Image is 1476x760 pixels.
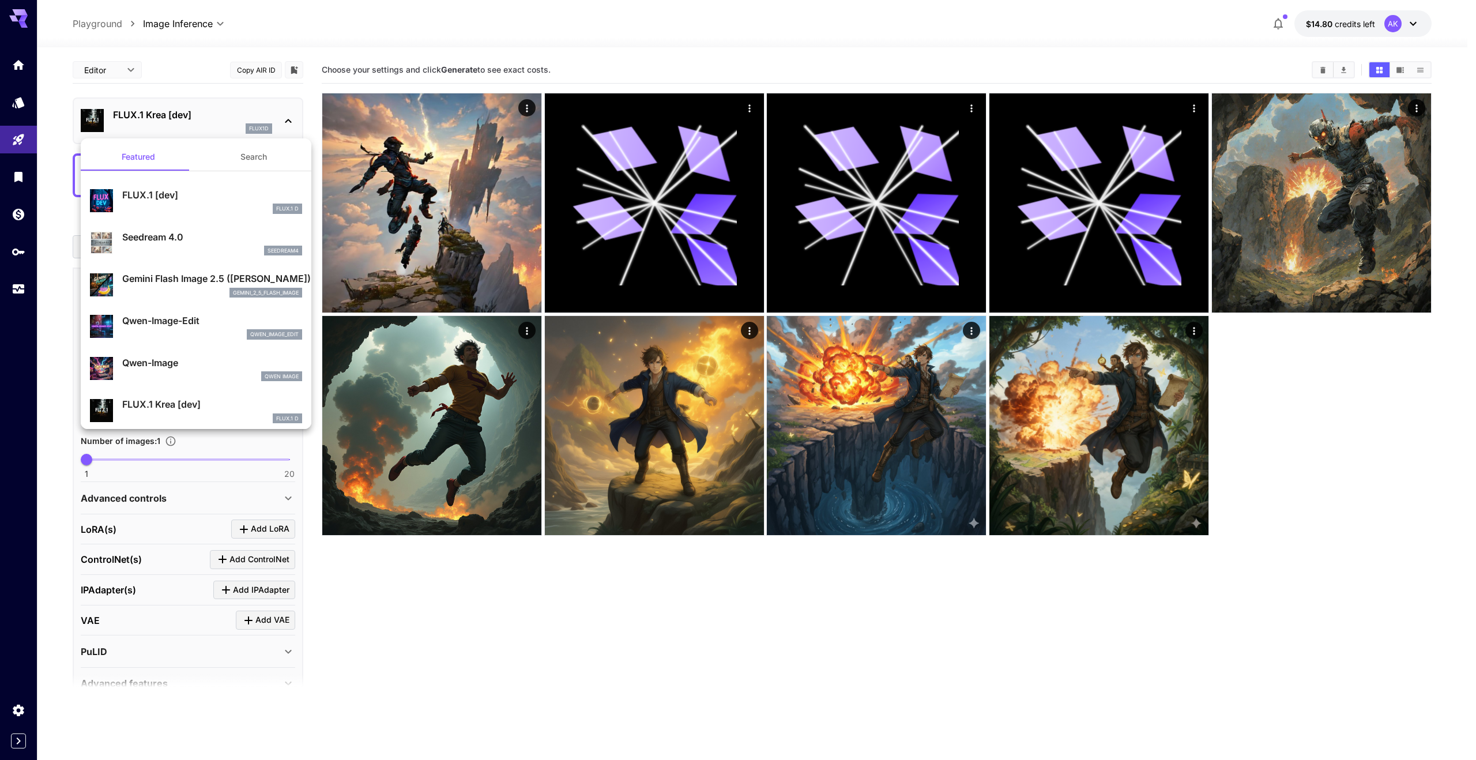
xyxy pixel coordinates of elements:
p: Gemini Flash Image 2.5 ([PERSON_NAME]) [122,272,302,285]
p: FLUX.1 [dev] [122,188,302,202]
div: FLUX.1 [dev]FLUX.1 D [90,183,302,219]
p: gemini_2_5_flash_image [233,289,299,297]
p: Qwen-Image [122,356,302,370]
button: Search [196,143,311,171]
p: Qwen-Image-Edit [122,314,302,328]
button: Featured [81,143,196,171]
p: FLUX.1 D [276,205,299,213]
div: Gemini Flash Image 2.5 ([PERSON_NAME])gemini_2_5_flash_image [90,267,302,302]
div: Qwen-Image-Editqwen_image_edit [90,309,302,344]
p: FLUX.1 Krea [dev] [122,397,302,411]
p: Seedream 4.0 [122,230,302,244]
div: FLUX.1 Krea [dev]FLUX.1 D [90,393,302,428]
p: seedream4 [268,247,299,255]
p: qwen_image_edit [250,330,299,338]
div: Seedream 4.0seedream4 [90,225,302,261]
p: FLUX.1 D [276,415,299,423]
div: Qwen-ImageQwen Image [90,351,302,386]
p: Qwen Image [265,373,299,381]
